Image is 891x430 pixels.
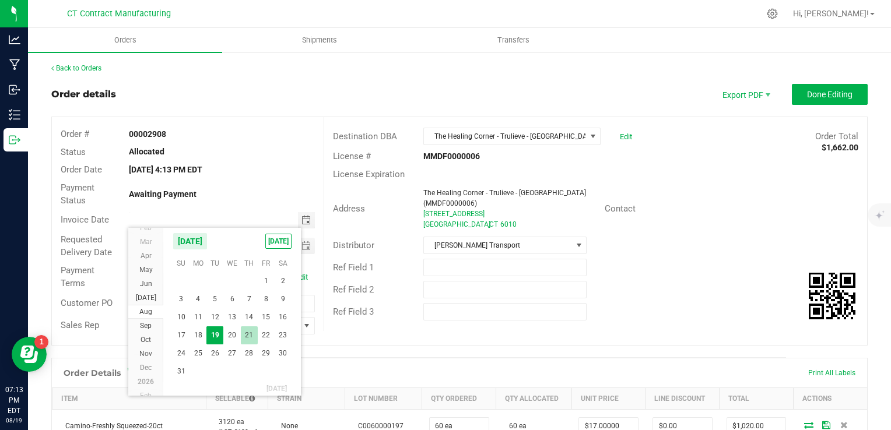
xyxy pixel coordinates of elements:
div: Order details [51,87,116,101]
span: Payment Terms [61,265,94,289]
span: Ref Field 2 [333,284,374,295]
span: 14 [241,308,258,326]
span: Toggle calendar [298,238,315,254]
span: 30 [275,344,292,362]
th: Line Discount [646,387,720,409]
p: 08/19 [5,416,23,425]
span: Done Editing [807,90,853,99]
td: Monday, August 18, 2025 [190,326,206,344]
span: 2026 [138,378,154,386]
a: Transfers [416,28,611,52]
span: Distributor [333,240,374,251]
strong: Awaiting Payment [129,189,197,199]
th: Total [720,387,794,409]
td: Friday, August 15, 2025 [258,308,275,326]
td: Tuesday, August 5, 2025 [206,290,223,308]
td: Sunday, August 10, 2025 [173,308,190,326]
span: 23 [275,326,292,344]
span: 13 [223,308,240,326]
th: [DATE] [173,380,292,397]
td: Thursday, August 14, 2025 [241,308,258,326]
td: Wednesday, August 20, 2025 [223,326,240,344]
td: Saturday, August 2, 2025 [275,272,292,290]
th: Qty Ordered [422,387,496,409]
td: Sunday, August 24, 2025 [173,344,190,362]
span: 31 [173,362,190,380]
span: Order # [61,129,89,139]
a: Edit [620,132,632,141]
span: The Healing Corner - Trulieve - [GEOGRAPHIC_DATA] (MMDF0000006) [424,128,585,144]
span: 11 [190,308,206,326]
td: Friday, August 8, 2025 [258,290,275,308]
span: Transfers [482,35,545,45]
td: Thursday, August 21, 2025 [241,326,258,344]
span: [DATE] [173,232,208,250]
strong: $1,662.00 [822,143,858,152]
strong: Allocated [129,147,164,156]
td: Sunday, August 3, 2025 [173,290,190,308]
th: Qty Allocated [496,387,572,409]
span: 7 [241,290,258,308]
span: 8 [258,290,275,308]
td: Tuesday, August 19, 2025 [206,326,223,344]
span: Mar [140,238,152,246]
td: Saturday, August 9, 2025 [275,290,292,308]
span: Requested Delivery Date [61,234,112,258]
span: Oct [141,336,151,344]
td: Sunday, August 31, 2025 [173,362,190,380]
span: [PERSON_NAME] Transport [424,237,571,253]
th: Item [52,387,206,409]
span: 10 [173,308,190,326]
td: Wednesday, August 27, 2025 [223,344,240,362]
iframe: Resource center unread badge [34,335,48,349]
span: Aug [139,308,152,316]
span: [DATE] [136,294,156,302]
span: Order Date [61,164,102,175]
span: Orders [99,35,152,45]
th: Sa [275,255,292,272]
span: License Expiration [333,169,405,179]
li: Export PDF [710,84,780,105]
th: Sellable [206,387,268,409]
td: Wednesday, August 13, 2025 [223,308,240,326]
span: Invoice Date [61,214,109,225]
td: Tuesday, August 12, 2025 [206,308,223,326]
span: Save Order Detail [818,421,835,428]
span: 21 [241,326,258,344]
th: Th [241,255,258,272]
th: Tu [206,255,223,272]
td: Sunday, August 17, 2025 [173,326,190,344]
span: Shipments [286,35,353,45]
span: Toggle calendar [298,212,315,228]
span: 28 [241,344,258,362]
span: Destination DBA [333,131,397,142]
strong: [DATE] 4:13 PM EDT [129,165,202,174]
button: Done Editing [792,84,868,105]
span: 2 [275,272,292,290]
span: May [139,266,153,274]
span: Hi, [PERSON_NAME]! [793,9,869,18]
span: 18 [190,326,206,344]
inline-svg: Analytics [9,34,20,45]
img: Scan me! [809,273,855,319]
span: [GEOGRAPHIC_DATA] [423,220,490,228]
span: 4 [190,290,206,308]
th: Lot Number [345,387,422,409]
span: 5 [206,290,223,308]
span: Camino-Freshly Squeezed-20ct [59,422,163,430]
th: Strain [268,387,345,409]
inline-svg: Outbound [9,134,20,146]
a: Edit [296,273,308,281]
span: 29 [258,344,275,362]
span: Jun [140,280,152,288]
a: Shipments [222,28,416,52]
span: Status [61,147,86,157]
span: 12 [206,308,223,326]
span: CT Contract Manufacturing [67,9,171,19]
td: Thursday, August 28, 2025 [241,344,258,362]
span: 60 ea [503,422,527,430]
span: 25 [190,344,206,362]
td: Monday, August 11, 2025 [190,308,206,326]
span: Feb [140,392,152,400]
